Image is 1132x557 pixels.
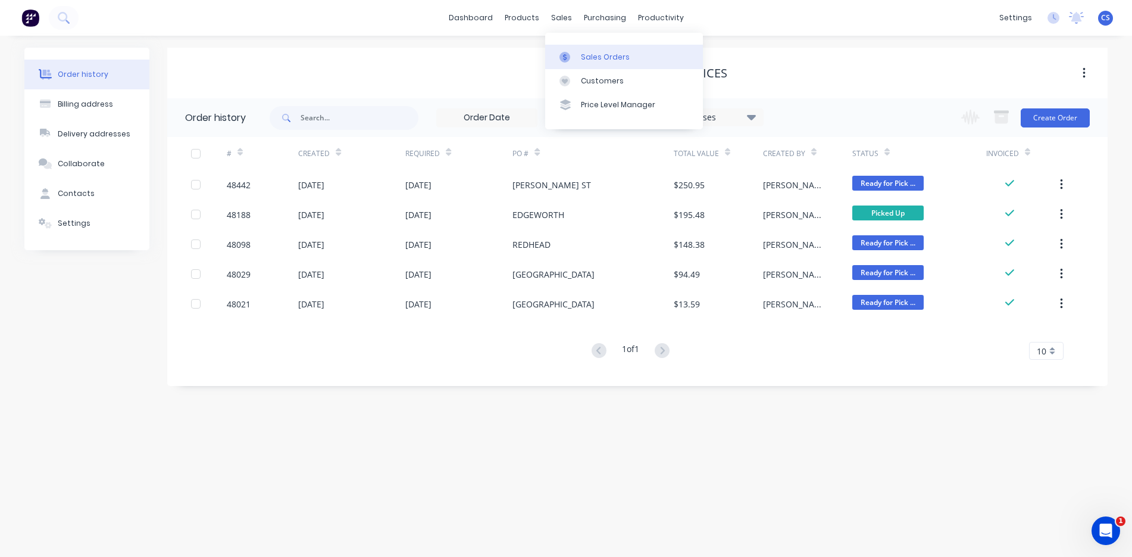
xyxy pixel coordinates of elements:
div: [PERSON_NAME] [763,238,828,251]
div: # [227,148,232,159]
div: [DATE] [298,238,324,251]
div: Contacts [58,188,95,199]
div: [GEOGRAPHIC_DATA] [512,298,595,310]
div: Settings [58,218,90,229]
div: $13.59 [674,298,700,310]
div: Collaborate [58,158,105,169]
a: Sales Orders [545,45,703,69]
div: Created By [763,137,852,170]
div: Total Value [674,137,763,170]
div: [DATE] [405,238,431,251]
div: [DATE] [298,268,324,281]
div: Invoiced [986,148,1019,159]
span: Picked Up [852,206,924,220]
div: Order history [58,69,108,80]
div: REDHEAD [512,238,551,251]
div: [PERSON_NAME] [763,209,828,221]
button: Delivery addresses [24,119,149,149]
div: Price Level Manager [581,99,655,110]
div: Total Value [674,148,719,159]
span: 1 [1116,516,1125,526]
span: CS [1101,13,1110,23]
div: Created By [763,148,805,159]
span: Ready for Pick ... [852,265,924,280]
div: [DATE] [405,209,431,221]
div: 48021 [227,298,251,310]
div: [GEOGRAPHIC_DATA] [512,268,595,281]
div: Delivery addresses [58,129,130,139]
div: Created [298,137,405,170]
div: Customers [581,76,624,86]
img: Factory [21,9,39,27]
div: $94.49 [674,268,700,281]
button: Order history [24,60,149,89]
span: 10 [1037,345,1046,357]
div: $250.95 [674,179,705,191]
div: sales [545,9,578,27]
a: Customers [545,69,703,93]
div: [DATE] [298,298,324,310]
div: 48188 [227,209,251,221]
input: Search... [301,106,418,130]
div: 16 Statuses [663,111,763,124]
div: [DATE] [298,179,324,191]
div: Status [852,137,986,170]
div: PO # [512,148,529,159]
iframe: Intercom live chat [1092,516,1120,545]
div: $148.38 [674,238,705,251]
div: productivity [632,9,690,27]
div: [DATE] [298,209,324,221]
a: Price Level Manager [545,93,703,117]
div: [DATE] [405,179,431,191]
div: 48442 [227,179,251,191]
div: Order history [185,111,246,125]
div: purchasing [578,9,632,27]
a: dashboard [443,9,499,27]
div: Billing address [58,99,113,110]
div: 1 of 1 [622,343,639,360]
div: Required [405,137,512,170]
div: [PERSON_NAME] ST [512,179,591,191]
input: Order Date [437,109,537,127]
div: [DATE] [405,268,431,281]
button: Settings [24,209,149,238]
div: 48098 [227,238,251,251]
div: EDGEWORTH [512,209,564,221]
div: $195.48 [674,209,705,221]
button: Billing address [24,89,149,119]
div: Created [298,148,330,159]
div: [DATE] [405,298,431,310]
div: Status [852,148,878,159]
span: Ready for Pick ... [852,176,924,191]
span: Ready for Pick ... [852,295,924,310]
button: Collaborate [24,149,149,179]
div: Invoiced [986,137,1058,170]
div: Required [405,148,440,159]
div: settings [993,9,1038,27]
button: Contacts [24,179,149,209]
div: [PERSON_NAME] [763,179,828,191]
div: [PERSON_NAME] [763,298,828,310]
div: [PERSON_NAME] [763,268,828,281]
span: Ready for Pick ... [852,235,924,250]
div: PO # [512,137,673,170]
div: Sales Orders [581,52,630,63]
div: products [499,9,545,27]
div: 48029 [227,268,251,281]
button: Create Order [1021,108,1090,127]
div: # [227,137,298,170]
